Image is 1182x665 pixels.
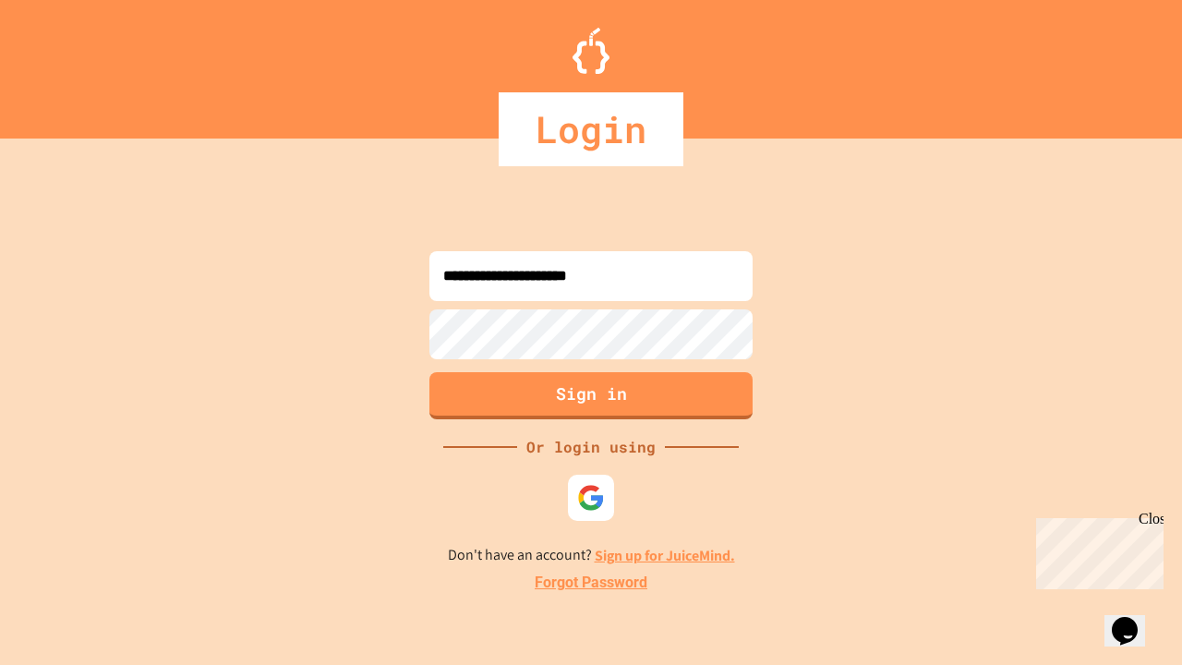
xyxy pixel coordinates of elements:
a: Sign up for JuiceMind. [595,546,735,565]
div: Or login using [517,436,665,458]
button: Sign in [429,372,753,419]
a: Forgot Password [535,572,647,594]
div: Chat with us now!Close [7,7,127,117]
p: Don't have an account? [448,544,735,567]
img: Logo.svg [573,28,609,74]
div: Login [499,92,683,166]
iframe: chat widget [1029,511,1164,589]
iframe: chat widget [1104,591,1164,647]
img: google-icon.svg [577,484,605,512]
